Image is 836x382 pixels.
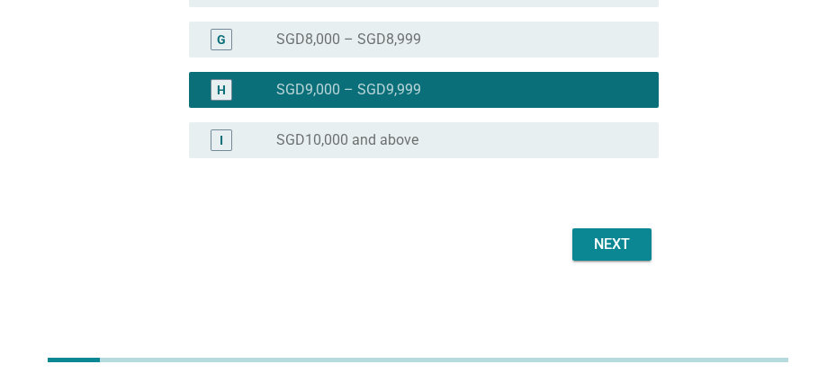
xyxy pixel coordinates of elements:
[587,234,637,255] div: Next
[217,80,226,99] div: H
[276,81,421,99] label: SGD9,000 – SGD9,999
[276,31,421,49] label: SGD8,000 – SGD8,999
[572,228,652,261] button: Next
[220,130,223,149] div: I
[217,30,226,49] div: G
[276,131,418,149] label: SGD10,000 and above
